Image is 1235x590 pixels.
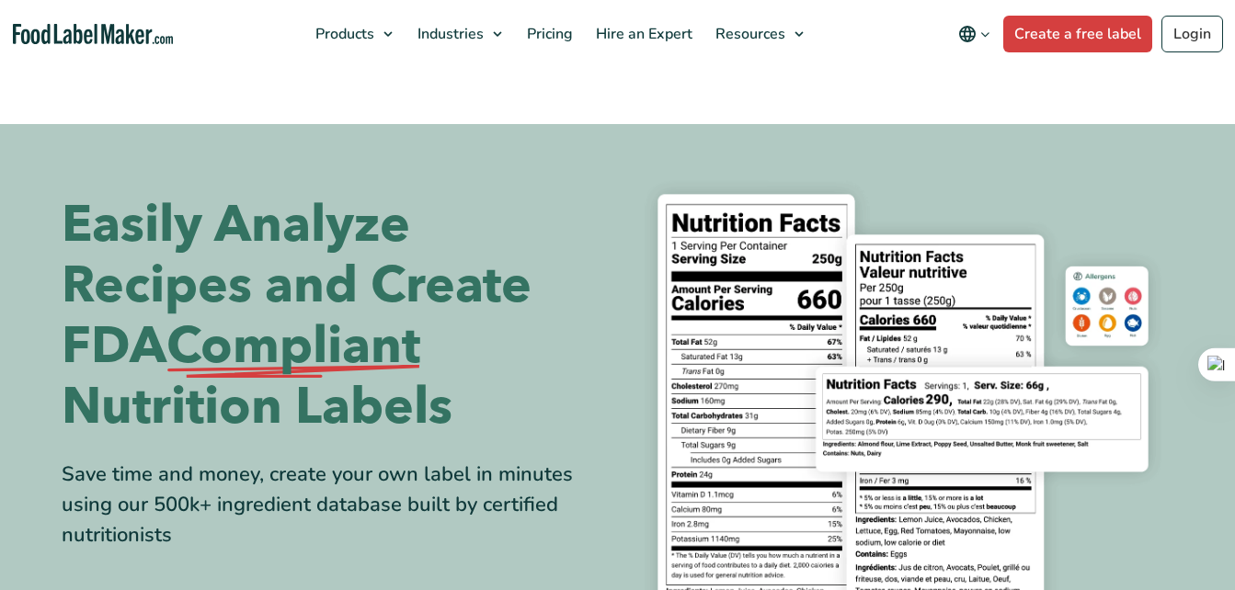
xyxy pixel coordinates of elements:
span: Hire an Expert [590,24,694,44]
span: Compliant [166,316,420,377]
a: Login [1161,16,1223,52]
button: Change language [945,16,1003,52]
span: Products [310,24,376,44]
a: Create a free label [1003,16,1152,52]
span: Resources [710,24,787,44]
div: Save time and money, create your own label in minutes using our 500k+ ingredient database built b... [62,460,604,550]
a: Food Label Maker homepage [13,24,174,45]
span: Industries [412,24,486,44]
h1: Easily Analyze Recipes and Create FDA Nutrition Labels [62,195,604,437]
span: Pricing [521,24,575,44]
